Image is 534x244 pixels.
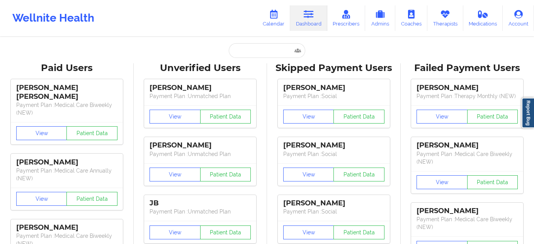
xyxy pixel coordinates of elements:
a: Prescribers [327,5,366,31]
p: Payment Plan : Social [283,208,384,215]
button: Patient Data [333,110,384,124]
div: [PERSON_NAME] [283,83,384,92]
p: Payment Plan : Unmatched Plan [150,208,251,215]
button: Patient Data [66,192,117,206]
button: View [283,225,334,239]
p: Payment Plan : Social [283,92,384,100]
button: Patient Data [333,168,384,181]
button: View [150,110,201,124]
button: Patient Data [66,126,117,140]
button: View [283,168,334,181]
div: [PERSON_NAME] [150,83,251,92]
button: Patient Data [200,225,251,239]
button: View [16,192,67,206]
div: JB [150,199,251,208]
button: Patient Data [467,110,518,124]
button: Patient Data [467,175,518,189]
p: Payment Plan : Medical Care Biweekly (NEW) [417,215,518,231]
div: Skipped Payment Users [272,62,395,74]
a: Calendar [257,5,290,31]
button: View [283,110,334,124]
div: [PERSON_NAME] [PERSON_NAME] [16,83,117,101]
button: View [417,110,468,124]
a: Medications [463,5,503,31]
a: Therapists [427,5,463,31]
p: Payment Plan : Social [283,150,384,158]
button: Patient Data [200,110,251,124]
p: Payment Plan : Medical Care Biweekly (NEW) [417,150,518,166]
a: Coaches [395,5,427,31]
button: View [150,168,201,181]
div: [PERSON_NAME] [16,223,117,232]
a: Report Bug [522,98,534,128]
div: [PERSON_NAME] [417,141,518,150]
div: Unverified Users [139,62,262,74]
button: View [16,126,67,140]
div: [PERSON_NAME] [283,199,384,208]
p: Payment Plan : Unmatched Plan [150,92,251,100]
p: Payment Plan : Medical Care Biweekly (NEW) [16,101,117,117]
button: Patient Data [200,168,251,181]
button: View [417,175,468,189]
button: Patient Data [333,225,384,239]
p: Payment Plan : Medical Care Annually (NEW) [16,167,117,182]
button: View [150,225,201,239]
div: [PERSON_NAME] [417,207,518,215]
p: Payment Plan : Unmatched Plan [150,150,251,158]
div: [PERSON_NAME] [16,158,117,167]
p: Payment Plan : Therapy Monthly (NEW) [417,92,518,100]
a: Account [503,5,534,31]
div: [PERSON_NAME] [150,141,251,150]
a: Admins [365,5,395,31]
div: [PERSON_NAME] [283,141,384,150]
div: [PERSON_NAME] [417,83,518,92]
div: Paid Users [5,62,128,74]
div: Failed Payment Users [406,62,529,74]
a: Dashboard [290,5,327,31]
